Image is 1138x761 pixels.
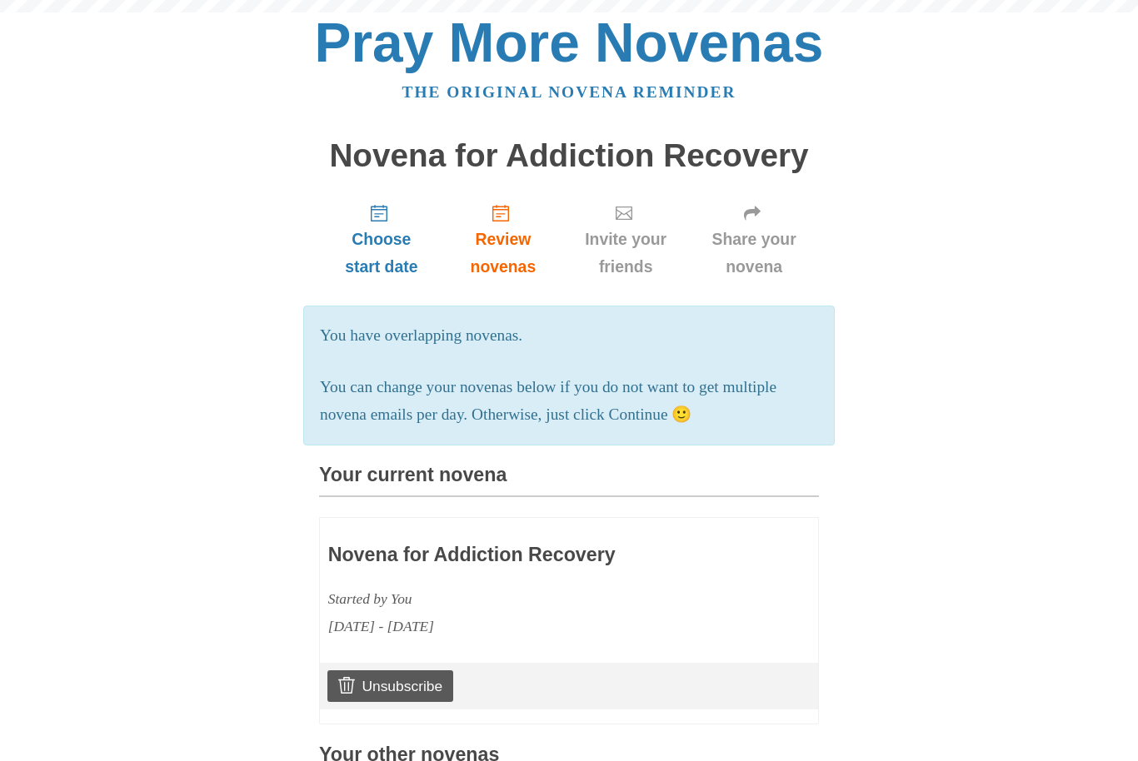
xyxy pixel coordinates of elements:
[562,190,689,289] a: Invite your friends
[444,190,562,289] a: Review novenas
[319,190,444,289] a: Choose start date
[579,226,672,281] span: Invite your friends
[461,226,546,281] span: Review novenas
[328,585,713,613] div: Started by You
[402,83,736,101] a: The original novena reminder
[328,613,713,640] div: [DATE] - [DATE]
[327,670,453,702] a: Unsubscribe
[319,465,819,497] h3: Your current novena
[320,322,818,350] p: You have overlapping novenas.
[336,226,427,281] span: Choose start date
[315,12,824,73] a: Pray More Novenas
[319,138,819,174] h1: Novena for Addiction Recovery
[320,374,818,429] p: You can change your novenas below if you do not want to get multiple novena emails per day. Other...
[328,545,713,566] h3: Novena for Addiction Recovery
[706,226,802,281] span: Share your novena
[689,190,819,289] a: Share your novena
